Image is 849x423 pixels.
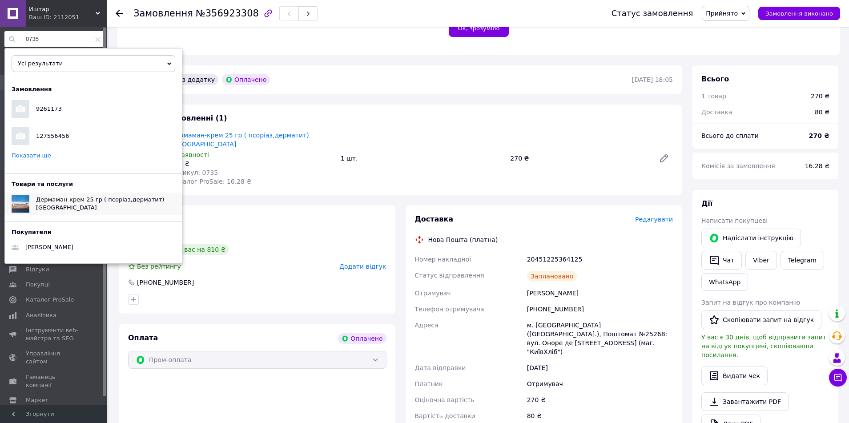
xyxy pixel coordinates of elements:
span: У вас є 30 днів, щоб відправити запит на відгук покупцеві, скопіювавши посилання. [701,334,826,359]
span: Покупці [26,281,50,289]
div: Статус замовлення [612,9,693,18]
div: 270 ₴ [171,159,334,168]
span: Запит на відгук про компанію [701,299,800,306]
span: 1 товар [701,93,726,100]
div: Ваш ID: 2112051 [29,13,107,21]
div: 270 ₴ [525,392,675,408]
span: Оціночна вартість [415,396,475,403]
span: Иштар [29,5,96,13]
span: Відгуки [26,266,49,274]
a: Viber [745,251,777,270]
span: 16.28 ₴ [805,162,829,169]
span: Редагувати [635,216,673,223]
a: Завантажити PDF [701,392,789,411]
div: Повернутися назад [116,9,123,18]
b: 270 ₴ [809,132,829,139]
span: Адреса [415,322,439,329]
span: Замовлення виконано [765,10,833,17]
span: Замовлення [133,8,193,19]
span: Додати відгук [339,263,386,270]
span: Телефон отримувача [415,306,484,313]
button: Замовлення виконано [758,7,840,20]
span: Управління сайтом [26,350,82,366]
span: Маркет [26,396,48,404]
span: Всього [701,75,729,83]
span: Номер накладної [415,256,471,263]
span: Комісія за замовлення [701,162,775,169]
div: Оплачено [222,74,270,85]
a: Дермаман-крем 25 гр ( псоріаз,дерматит)[GEOGRAPHIC_DATA] [171,132,309,148]
span: 9261173 [36,105,62,112]
input: Пошук [4,31,105,47]
span: Аналітика [26,311,56,319]
div: 270 ₴ [811,92,829,101]
div: 80 ₴ [809,102,835,122]
button: Видати чек [701,367,768,385]
div: 20451225364125 [525,251,675,267]
div: Товари та послуги [5,180,80,188]
button: Чат з покупцем [829,369,847,387]
button: Надіслати інструкцію [701,229,801,247]
button: Скопіювати запит на відгук [701,310,821,329]
span: Доставка [701,109,732,116]
div: Покупатели [5,228,58,236]
span: В наявності [171,151,209,158]
a: Показати ще [12,152,51,160]
div: Нова Пошта (платна) [426,235,500,244]
span: Ок, зрозуміло [458,25,500,32]
button: Ок, зрозуміло [449,19,509,37]
div: Оплачено [338,333,386,344]
button: Чат [701,251,742,270]
span: Оплата [128,334,158,342]
a: Telegram [781,251,824,270]
div: 1 шт. [337,152,507,165]
span: [PERSON_NAME] [25,244,73,250]
div: [PHONE_NUMBER] [525,301,675,317]
a: Редагувати [655,149,673,167]
div: м. [GEOGRAPHIC_DATA] ([GEOGRAPHIC_DATA].), Поштомат №25268: вул. Оноре де [STREET_ADDRESS] (маг. ... [525,317,675,360]
span: Статус відправлення [415,272,484,279]
span: Інструменти веб-майстра та SEO [26,326,82,342]
span: Без рейтингу [137,263,181,270]
span: Гаманець компанії [26,373,82,389]
span: Всього до сплати [701,132,759,139]
span: Написати покупцеві [701,217,768,224]
span: Усі результати [18,60,63,67]
span: 127556456 [36,133,69,139]
div: Отримувач [525,376,675,392]
time: [DATE] 18:05 [632,76,673,83]
span: Дермаман-крем 25 гр ( псоріаз,дерматит)[GEOGRAPHIC_DATA] [36,196,164,211]
div: [PERSON_NAME] [525,285,675,301]
a: WhatsApp [701,273,748,291]
span: Каталог ProSale: 16.28 ₴ [171,178,251,185]
span: Вартість доставки [415,412,475,419]
div: Замовлення [5,85,58,93]
div: [PHONE_NUMBER] [136,278,195,287]
span: №356923308 [196,8,259,19]
span: Прийнято [706,10,738,17]
div: [DATE] [525,360,675,376]
span: Доставка [415,215,454,223]
span: Каталог ProSale [26,296,74,304]
span: Дата відправки [415,364,466,371]
span: Платник [415,380,443,387]
div: Заплановано [527,271,577,282]
span: Артикул: 0735 [171,169,218,176]
span: Дії [701,199,712,208]
div: 270 ₴ [507,152,652,165]
span: Отримувач [415,290,451,297]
